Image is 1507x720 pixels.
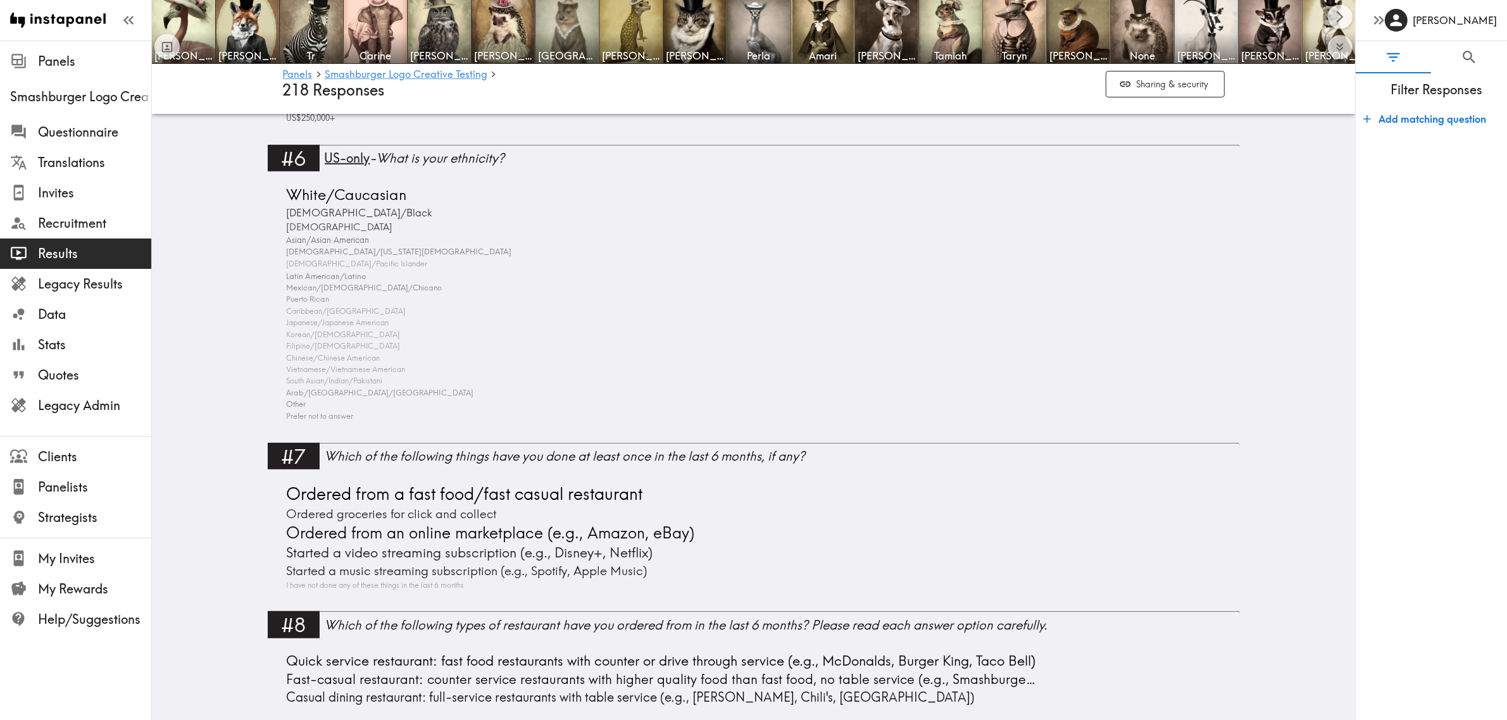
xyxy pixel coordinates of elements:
span: [PERSON_NAME] [1305,49,1363,63]
span: Panelists [38,478,151,496]
span: Search [1461,49,1478,66]
span: Amari [794,49,852,63]
span: Stats [38,336,151,354]
span: South Asian/Indian/Pakistani [284,375,383,387]
span: Caribbean/[GEOGRAPHIC_DATA] [284,306,406,317]
span: Other [284,399,306,411]
span: Vietnamese/Vietnamese American [284,364,406,375]
span: US-only [325,150,370,166]
span: [PERSON_NAME] [474,49,532,63]
span: White/Caucasian [284,185,407,205]
span: Arab/[GEOGRAPHIC_DATA]/[GEOGRAPHIC_DATA] [284,387,474,399]
span: Prefer not to answer [284,411,354,423]
span: I have not done any of these things in the last 6 months [284,580,465,591]
button: Filter Responses [1356,41,1432,73]
span: Casual dining restaurant: full-service restaurants with table service (e.g., [PERSON_NAME], Chili... [284,688,975,706]
h6: [PERSON_NAME] [1413,13,1497,27]
span: None [1113,49,1172,63]
span: Started a video streaming subscription (e.g., Disney+, Netflix) [284,543,653,562]
span: Recruitment [38,214,151,232]
span: [DEMOGRAPHIC_DATA]/Pacific Islander [284,258,428,270]
span: Panels [38,53,151,70]
div: - What is your ethnicity? [325,149,1240,167]
button: Scroll right [1328,4,1353,29]
a: #6US-only-What is your ethnicity? [268,145,1240,180]
span: Korean/[DEMOGRAPHIC_DATA] [284,329,401,340]
span: Ordered from an online marketplace (e.g., Amazon, eBay) [284,522,695,543]
span: Filipino/[DEMOGRAPHIC_DATA] [284,340,401,352]
span: Japanese/Japanese American [284,317,389,328]
span: Fast-casual restaurant: counter service restaurants with higher quality food than fast food, no t... [284,670,1037,688]
span: Latin American/Latino [284,270,366,282]
span: [PERSON_NAME] [1241,49,1299,63]
span: My Invites [38,550,151,568]
div: #7 [268,443,320,469]
span: Carine [346,49,404,63]
span: Results [38,245,151,263]
span: Translations [38,154,151,171]
a: #7Which of the following things have you done at least once in the last 6 months, if any? [268,443,1240,478]
a: #8Which of the following types of restaurant have you ordered from in the last 6 months? Please r... [268,611,1240,646]
span: Mexican/[DEMOGRAPHIC_DATA]/Chicano [284,282,442,294]
span: Tr [282,49,341,63]
span: Quotes [38,366,151,384]
a: Smashburger Logo Creative Testing [325,69,487,81]
span: Quick service restaurant: fast food restaurants with counter or drive through service (e.g., McDo... [284,652,1036,671]
span: My Rewards [38,580,151,598]
span: Strategists [38,509,151,526]
button: Toggle between responses and questions [154,34,180,59]
span: [PERSON_NAME] [858,49,916,63]
span: [PERSON_NAME] [666,49,724,63]
a: Panels [283,69,313,81]
span: [DEMOGRAPHIC_DATA]/[US_STATE][DEMOGRAPHIC_DATA] [284,246,512,258]
span: Legacy Results [38,275,151,293]
span: Started a music streaming subscription (e.g., Spotify, Apple Music) [284,562,647,580]
span: Taryn [985,49,1044,63]
span: [PERSON_NAME] [218,49,277,63]
span: Ordered groceries for click and collect [284,506,497,523]
span: Smashburger Logo Creative Testing [10,88,151,106]
span: Questionnaire [38,123,151,141]
span: Legacy Admin [38,397,151,414]
span: Invites [38,184,151,202]
span: [PERSON_NAME] [1177,49,1235,63]
div: Which of the following types of restaurant have you ordered from in the last 6 months? Please rea... [325,616,1240,634]
span: [PERSON_NAME] [602,49,660,63]
span: [PERSON_NAME] [1049,49,1108,63]
button: Sharing & security [1106,71,1225,98]
span: [PERSON_NAME] [410,49,468,63]
span: US$250,000+ [284,112,335,125]
span: Asian/Asian American [284,234,370,247]
div: #8 [268,611,320,638]
span: Chinese/Chinese American [284,352,380,364]
span: Filter Responses [1366,81,1507,99]
button: Expand to show all items [1328,35,1353,59]
button: Add matching question [1358,106,1491,132]
span: 218 Responses [283,81,385,99]
div: Which of the following things have you done at least once in the last 6 months, if any? [325,447,1240,465]
span: Data [38,306,151,323]
span: Clients [38,448,151,466]
div: #6 [268,145,320,171]
span: [DEMOGRAPHIC_DATA] [284,220,393,234]
span: Perla [730,49,788,63]
span: Puerto Rican [284,294,330,306]
span: Tamiah [922,49,980,63]
span: [PERSON_NAME] [154,49,213,63]
span: [DEMOGRAPHIC_DATA]/Black [284,206,432,220]
span: Help/Suggestions [38,611,151,628]
span: [GEOGRAPHIC_DATA] [538,49,596,63]
span: Ordered from a fast food/fast casual restaurant [284,483,643,506]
